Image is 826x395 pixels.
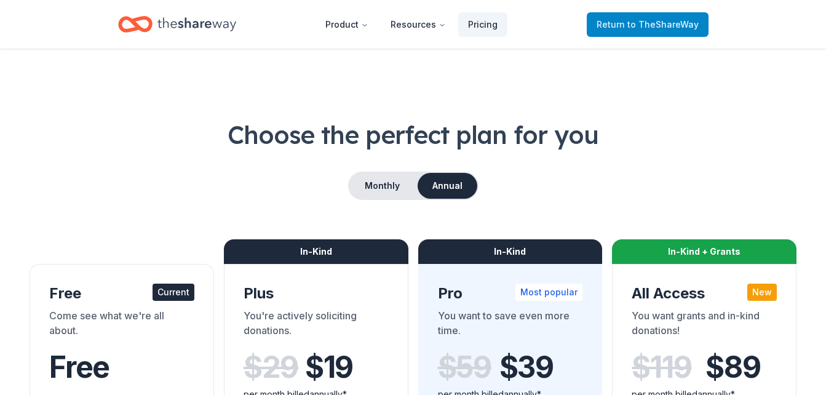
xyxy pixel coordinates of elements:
[244,308,389,343] div: You're actively soliciting donations.
[224,239,408,264] div: In-Kind
[458,12,507,37] a: Pricing
[316,10,507,39] nav: Main
[612,239,796,264] div: In-Kind + Grants
[438,308,583,343] div: You want to save even more time.
[438,284,583,303] div: Pro
[587,12,709,37] a: Returnto TheShareWay
[49,284,194,303] div: Free
[747,284,777,301] div: New
[49,308,194,343] div: Come see what we're all about.
[627,19,699,30] span: to TheShareWay
[305,350,353,385] span: $ 19
[632,308,777,343] div: You want grants and in-kind donations!
[316,12,378,37] button: Product
[418,173,477,199] button: Annual
[515,284,582,301] div: Most popular
[499,350,554,385] span: $ 39
[705,350,760,385] span: $ 89
[30,118,796,152] h1: Choose the perfect plan for you
[118,10,236,39] a: Home
[381,12,456,37] button: Resources
[153,284,194,301] div: Current
[632,284,777,303] div: All Access
[349,173,415,199] button: Monthly
[244,284,389,303] div: Plus
[418,239,603,264] div: In-Kind
[49,349,109,385] span: Free
[597,17,699,32] span: Return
